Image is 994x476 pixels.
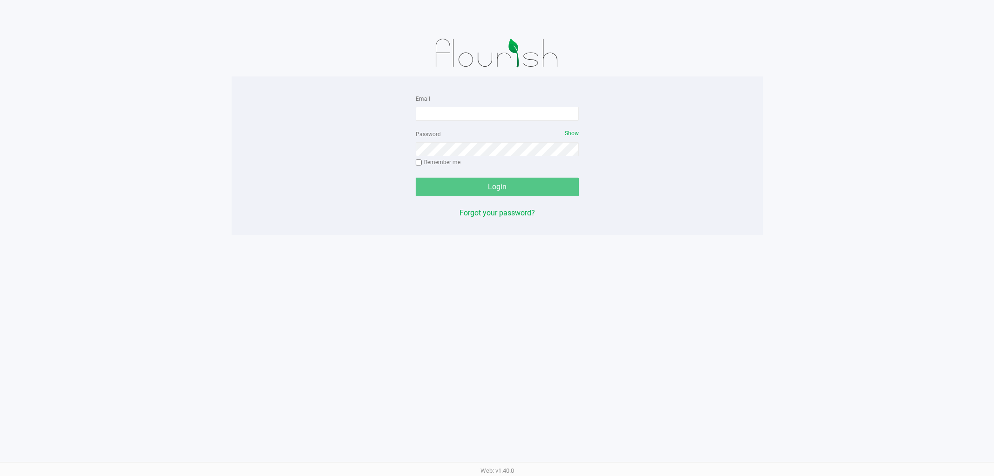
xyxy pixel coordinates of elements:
label: Email [416,95,430,103]
label: Remember me [416,158,460,166]
span: Web: v1.40.0 [480,467,514,474]
span: Show [565,130,579,137]
button: Forgot your password? [459,207,535,219]
input: Remember me [416,159,422,166]
label: Password [416,130,441,138]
